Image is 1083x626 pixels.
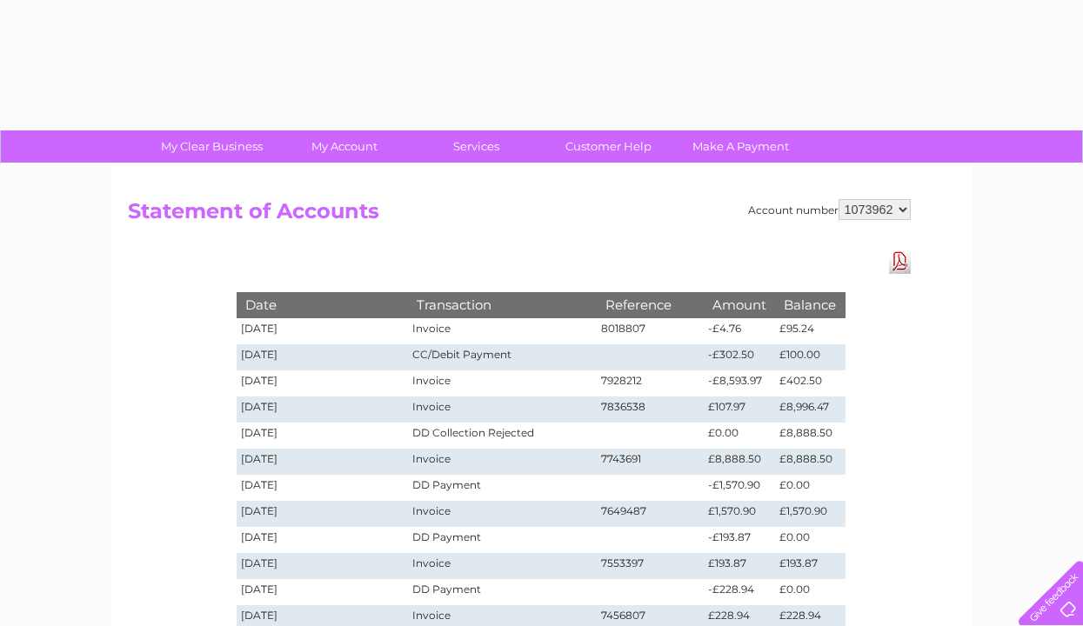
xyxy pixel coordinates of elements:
th: Reference [597,292,705,317]
th: Transaction [408,292,596,317]
td: [DATE] [237,344,409,370]
td: [DATE] [237,579,409,605]
td: DD Payment [408,527,596,553]
td: Invoice [408,553,596,579]
td: -£4.76 [704,318,775,344]
td: -£302.50 [704,344,775,370]
th: Amount [704,292,775,317]
a: My Clear Business [140,130,284,163]
td: [DATE] [237,449,409,475]
div: Account number [748,199,911,220]
td: -£193.87 [704,527,775,553]
td: [DATE] [237,527,409,553]
td: £402.50 [775,370,845,396]
td: £0.00 [775,475,845,501]
td: £193.87 [704,553,775,579]
td: £95.24 [775,318,845,344]
td: 7649487 [597,501,705,527]
th: Balance [775,292,845,317]
td: £0.00 [775,579,845,605]
h2: Statement of Accounts [128,199,911,232]
td: £8,888.50 [775,449,845,475]
td: [DATE] [237,501,409,527]
a: Services [404,130,548,163]
td: £8,888.50 [704,449,775,475]
td: [DATE] [237,396,409,423]
td: -£8,593.97 [704,370,775,396]
td: CC/Debit Payment [408,344,596,370]
td: [DATE] [237,553,409,579]
td: [DATE] [237,423,409,449]
td: Invoice [408,501,596,527]
td: £0.00 [775,527,845,553]
a: My Account [272,130,416,163]
td: Invoice [408,370,596,396]
td: [DATE] [237,318,409,344]
a: Download Pdf [889,249,911,274]
td: Invoice [408,318,596,344]
td: Invoice [408,396,596,423]
td: £8,888.50 [775,423,845,449]
td: £1,570.90 [775,501,845,527]
td: 7553397 [597,553,705,579]
td: £107.97 [704,396,775,423]
td: -£228.94 [704,579,775,605]
a: Make A Payment [669,130,812,163]
td: DD Payment [408,475,596,501]
td: £193.87 [775,553,845,579]
td: £100.00 [775,344,845,370]
td: 7928212 [597,370,705,396]
td: DD Payment [408,579,596,605]
th: Date [237,292,409,317]
td: Invoice [408,449,596,475]
td: [DATE] [237,370,409,396]
td: -£1,570.90 [704,475,775,501]
td: [DATE] [237,475,409,501]
td: £8,996.47 [775,396,845,423]
td: 7836538 [597,396,705,423]
a: Customer Help [537,130,680,163]
td: £0.00 [704,423,775,449]
td: 8018807 [597,318,705,344]
td: £1,570.90 [704,501,775,527]
td: 7743691 [597,449,705,475]
td: DD Collection Rejected [408,423,596,449]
